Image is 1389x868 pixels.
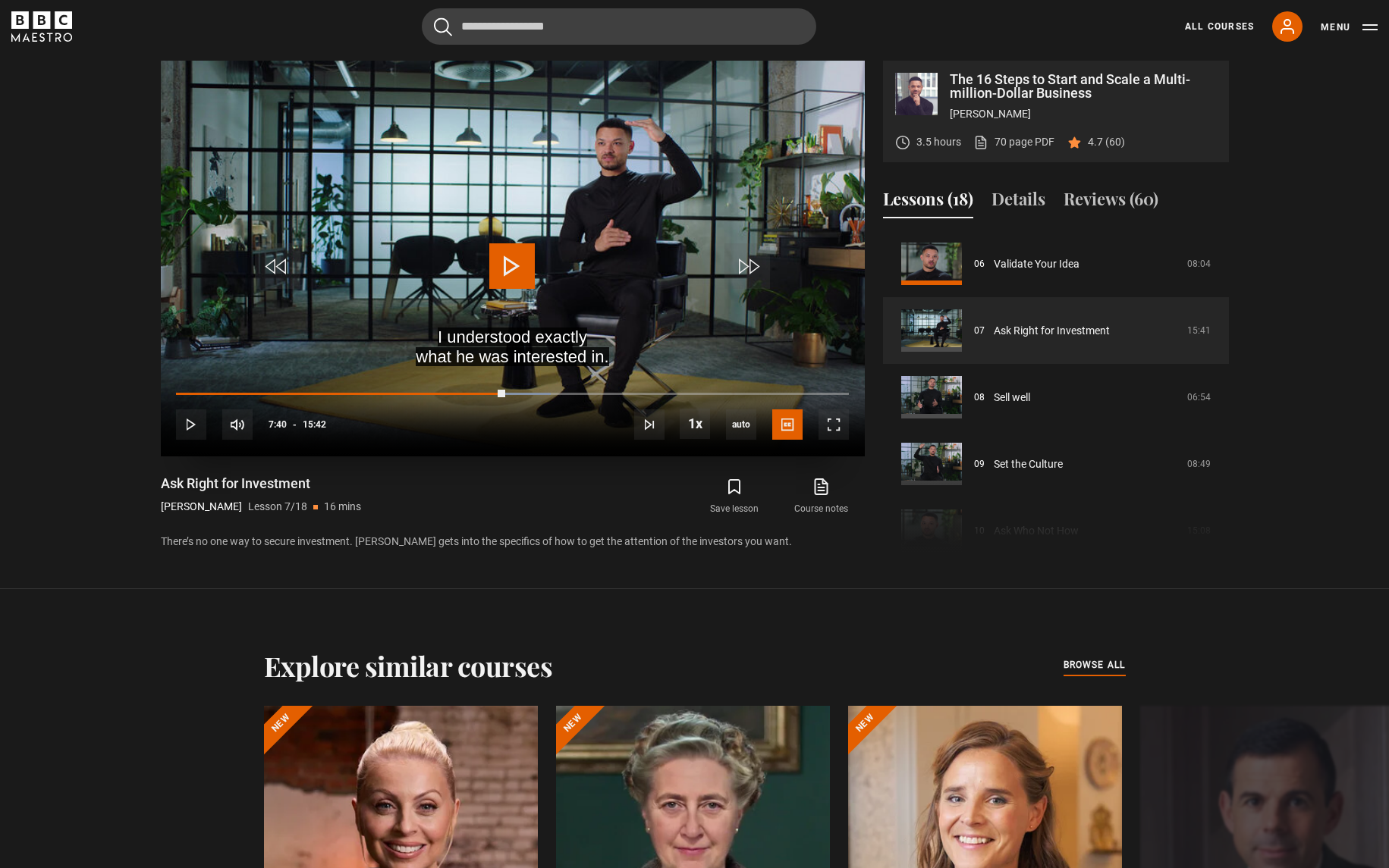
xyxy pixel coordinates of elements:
[994,323,1110,339] a: Ask Right for Investment
[991,186,1045,218] button: Details
[161,534,865,550] p: There’s no one way to secure investment. [PERSON_NAME] gets into the specifics of how to get the ...
[973,134,1054,150] a: 70 page PDF
[916,134,961,150] p: 3.5 hours
[634,409,665,440] button: Next Lesson
[1088,134,1125,150] p: 4.7 (60)
[161,61,865,456] video-js: Video Player
[994,456,1063,472] a: Set the Culture
[222,409,253,440] button: Mute
[950,106,1217,122] p: [PERSON_NAME]
[883,186,973,218] button: Lessons (18)
[434,17,452,36] button: Submit the search query
[994,256,1079,272] a: Validate Your Idea
[772,409,803,440] button: Captions
[161,499,242,515] p: [PERSON_NAME]
[994,390,1030,406] a: Sell well
[726,409,756,440] div: Current quality: 1080p
[324,499,361,515] p: 16 mins
[819,409,849,440] button: Fullscreen
[778,475,864,519] a: Course notes
[176,409,206,440] button: Play
[726,409,756,440] span: auto
[1064,657,1126,672] span: browse all
[293,419,297,430] span: -
[1321,20,1378,35] button: Toggle navigation
[422,8,816,45] input: Search
[1064,186,1158,218] button: Reviews (60)
[680,409,710,439] button: Playback Rate
[11,11,72,42] svg: BBC Maestro
[1185,20,1254,33] a: All Courses
[950,73,1217,100] p: The 16 Steps to Start and Scale a Multi-million-Dollar Business
[269,411,287,438] span: 7:40
[161,475,361,493] h1: Ask Right for Investment
[264,650,553,682] h2: Explore similar courses
[691,475,778,519] button: Save lesson
[176,393,848,396] div: Progress Bar
[248,499,307,515] p: Lesson 7/18
[303,411,326,438] span: 15:42
[1064,657,1126,674] a: browse all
